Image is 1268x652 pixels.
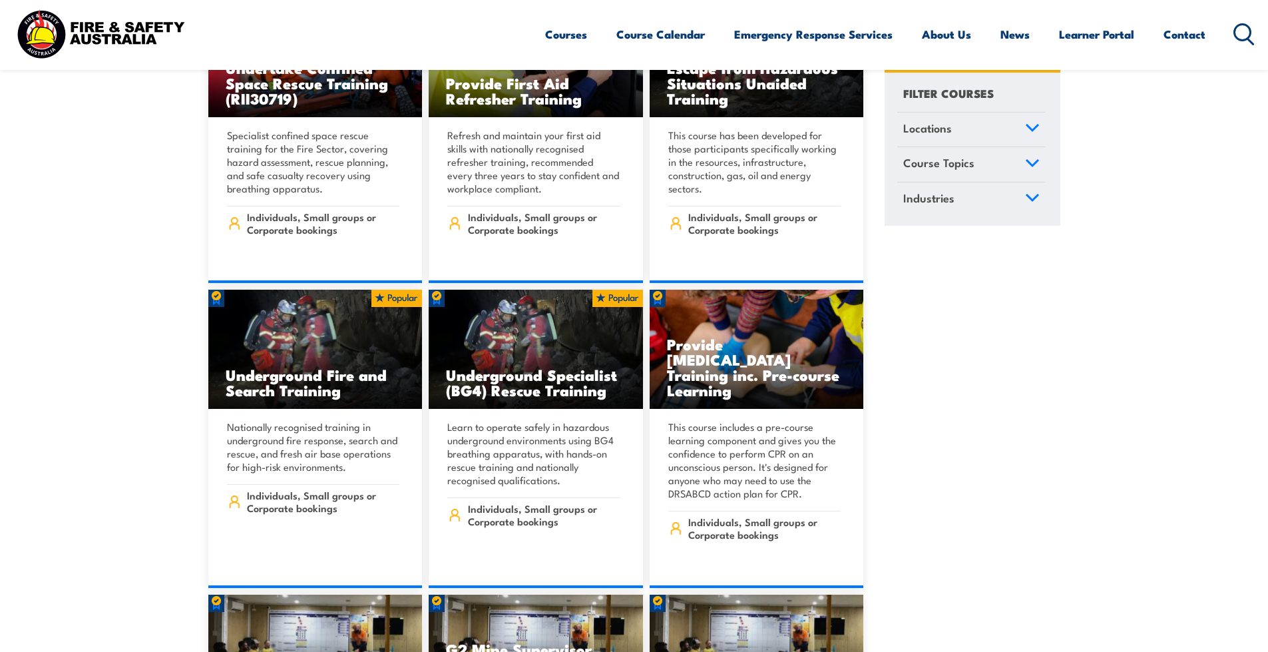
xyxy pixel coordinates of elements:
[897,182,1046,217] a: Industries
[208,290,423,410] img: Underground mine rescue
[734,17,893,52] a: Emergency Response Services
[208,290,423,410] a: Underground Fire and Search Training
[922,17,971,52] a: About Us
[903,84,994,102] h4: FILTER COURSES
[247,489,399,514] span: Individuals, Small groups or Corporate bookings
[688,210,841,236] span: Individuals, Small groups or Corporate bookings
[1163,17,1205,52] a: Contact
[468,210,620,236] span: Individuals, Small groups or Corporate bookings
[446,367,626,398] h3: Underground Specialist (BG4) Rescue Training
[1000,17,1030,52] a: News
[897,113,1046,147] a: Locations
[446,75,626,106] h3: Provide First Aid Refresher Training
[650,290,864,410] img: Low Voltage Rescue and Provide CPR
[903,189,954,207] span: Industries
[227,129,400,195] p: Specialist confined space rescue training for the Fire Sector, covering hazard assessment, rescue...
[668,420,841,500] p: This course includes a pre-course learning component and gives you the confidence to perform CPR ...
[226,367,405,398] h3: Underground Fire and Search Training
[897,148,1046,182] a: Course Topics
[447,129,620,195] p: Refresh and maintain your first aid skills with nationally recognised refresher training, recomme...
[667,336,847,398] h3: Provide [MEDICAL_DATA] Training inc. Pre-course Learning
[616,17,705,52] a: Course Calendar
[1059,17,1134,52] a: Learner Portal
[650,290,864,410] a: Provide [MEDICAL_DATA] Training inc. Pre-course Learning
[247,210,399,236] span: Individuals, Small groups or Corporate bookings
[226,60,405,106] h3: Undertake Confined Space Rescue Training (RII30719)
[429,290,643,410] a: Underground Specialist (BG4) Rescue Training
[667,60,847,106] h3: Escape from Hazardous Situations Unaided Training
[429,290,643,410] img: Underground mine rescue
[903,119,952,137] span: Locations
[227,420,400,474] p: Nationally recognised training in underground fire response, search and rescue, and fresh air bas...
[668,129,841,195] p: This course has been developed for those participants specifically working in the resources, infr...
[468,502,620,527] span: Individuals, Small groups or Corporate bookings
[545,17,587,52] a: Courses
[903,155,974,172] span: Course Topics
[688,515,841,541] span: Individuals, Small groups or Corporate bookings
[447,420,620,487] p: Learn to operate safely in hazardous underground environments using BG4 breathing apparatus, with...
